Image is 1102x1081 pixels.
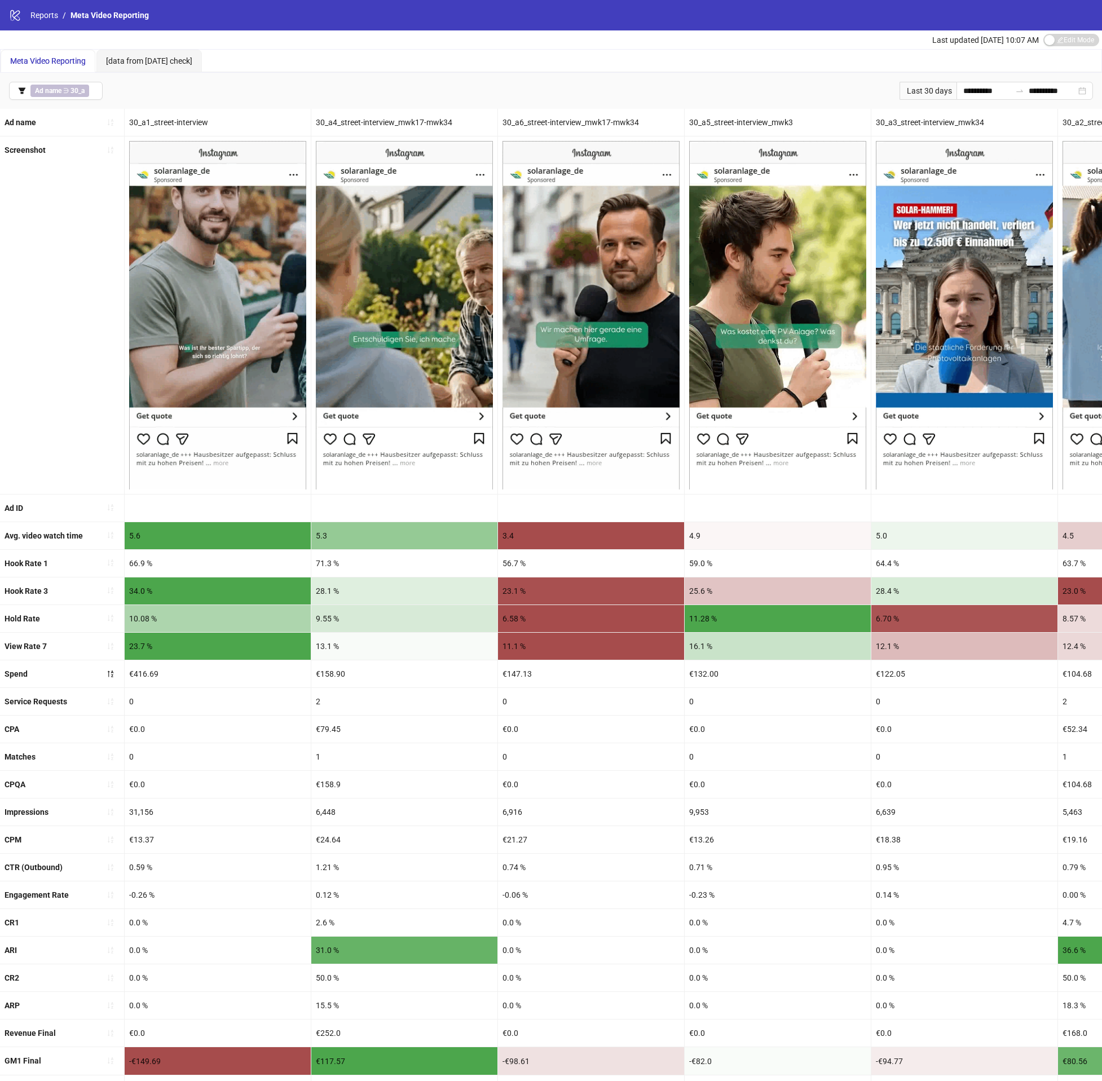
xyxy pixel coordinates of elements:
[498,964,684,991] div: 0.0 %
[125,992,311,1019] div: 0.0 %
[1015,86,1024,95] span: swap-right
[871,854,1057,881] div: 0.95 %
[125,881,311,908] div: -0.26 %
[125,743,311,770] div: 0
[125,550,311,577] div: 66.9 %
[311,964,497,991] div: 50.0 %
[5,780,25,789] b: CPQA
[125,605,311,632] div: 10.08 %
[871,964,1057,991] div: 0.0 %
[5,559,48,568] b: Hook Rate 1
[498,798,684,826] div: 6,916
[498,577,684,605] div: 23.1 %
[311,577,497,605] div: 28.1 %
[871,522,1057,549] div: 5.0
[125,716,311,743] div: €0.0
[5,918,19,927] b: CR1
[871,771,1057,798] div: €0.0
[5,697,67,706] b: Service Requests
[107,1057,114,1065] span: sort-ascending
[498,522,684,549] div: 3.4
[498,660,684,687] div: €147.13
[107,808,114,816] span: sort-ascending
[107,974,114,982] span: sort-ascending
[5,1029,56,1038] b: Revenue Final
[502,141,680,489] img: Screenshot 120233372520210649
[685,798,871,826] div: 9,953
[5,1001,20,1010] b: ARP
[311,550,497,577] div: 71.3 %
[498,550,684,577] div: 56.7 %
[107,118,114,126] span: sort-ascending
[685,937,871,964] div: 0.0 %
[5,118,36,127] b: Ad name
[311,992,497,1019] div: 15.5 %
[5,1056,41,1065] b: GM1 Final
[125,688,311,715] div: 0
[107,504,114,511] span: sort-ascending
[871,992,1057,1019] div: 0.0 %
[125,1020,311,1047] div: €0.0
[5,614,40,623] b: Hold Rate
[125,771,311,798] div: €0.0
[107,642,114,650] span: sort-ascending
[107,753,114,761] span: sort-ascending
[685,660,871,687] div: €132.00
[871,1020,1057,1047] div: €0.0
[107,725,114,733] span: sort-ascending
[685,577,871,605] div: 25.6 %
[107,780,114,788] span: sort-ascending
[5,946,17,955] b: ARI
[685,1047,871,1074] div: -€82.0
[107,586,114,594] span: sort-ascending
[311,771,497,798] div: €158.9
[125,909,311,936] div: 0.0 %
[685,826,871,853] div: €13.26
[5,145,46,155] b: Screenshot
[498,633,684,660] div: 11.1 %
[900,82,956,100] div: Last 30 days
[685,550,871,577] div: 59.0 %
[498,688,684,715] div: 0
[107,614,114,622] span: sort-ascending
[311,743,497,770] div: 1
[35,87,61,95] b: Ad name
[70,87,85,95] b: 30_a
[871,909,1057,936] div: 0.0 %
[685,964,871,991] div: 0.0 %
[685,771,871,798] div: €0.0
[498,937,684,964] div: 0.0 %
[129,141,306,489] img: Screenshot 120233372517330649
[498,826,684,853] div: €21.27
[70,11,149,20] span: Meta Video Reporting
[498,771,684,798] div: €0.0
[5,890,69,899] b: Engagement Rate
[685,688,871,715] div: 0
[498,109,684,136] div: 30_a6_street-interview_mwk17-mwk34
[125,633,311,660] div: 23.7 %
[311,937,497,964] div: 31.0 %
[311,688,497,715] div: 2
[871,716,1057,743] div: €0.0
[685,605,871,632] div: 11.28 %
[18,87,26,95] span: filter
[107,836,114,844] span: sort-ascending
[107,863,114,871] span: sort-ascending
[871,743,1057,770] div: 0
[685,109,871,136] div: 30_a5_street-interview_mwk3
[685,881,871,908] div: -0.23 %
[685,522,871,549] div: 4.9
[871,633,1057,660] div: 12.1 %
[9,82,103,100] button: Ad name ∋ 30_a
[5,863,63,872] b: CTR (Outbound)
[30,85,89,97] span: ∋
[498,854,684,881] div: 0.74 %
[5,642,47,651] b: View Rate 7
[125,854,311,881] div: 0.59 %
[5,973,19,982] b: CR2
[871,660,1057,687] div: €122.05
[311,605,497,632] div: 9.55 %
[685,633,871,660] div: 16.1 %
[5,808,49,817] b: Impressions
[871,550,1057,577] div: 64.4 %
